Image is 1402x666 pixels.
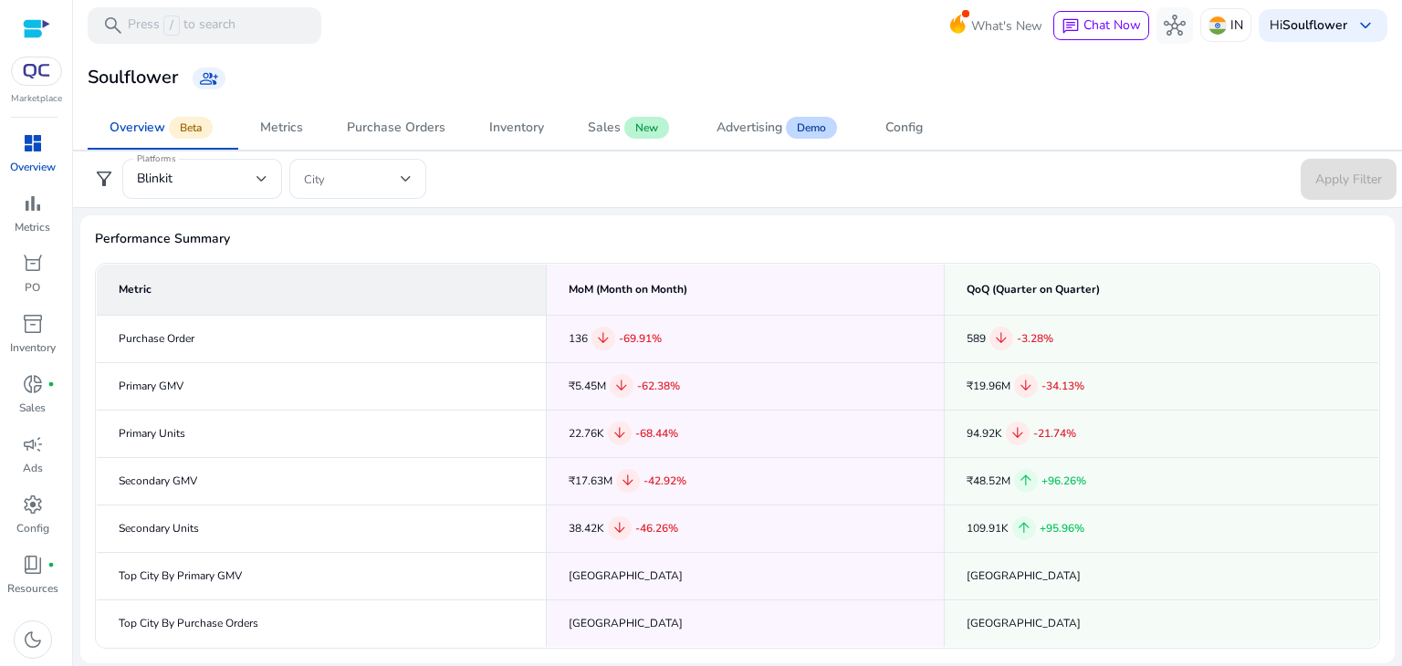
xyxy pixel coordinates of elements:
div: ₹17.63M [569,469,923,493]
span: arrow_downward [612,520,628,536]
span: book_4 [22,554,44,576]
mat-label: Platforms [137,152,175,165]
span: +96.26% [1041,473,1086,488]
p: Press to search [128,16,235,36]
th: Metric [97,264,547,315]
span: fiber_manual_record [47,380,55,388]
span: search [102,15,124,36]
div: Advertising [717,121,782,134]
a: group_add [193,68,225,89]
div: Metrics [260,121,303,134]
span: -21.74% [1033,426,1076,441]
div: 38.42K [569,516,923,540]
p: Inventory [10,339,56,356]
p: Ads [23,460,43,476]
h3: Soulflower [88,67,178,88]
span: settings [22,494,44,515]
span: bar_chart [22,193,44,214]
span: arrow_downward [613,378,630,394]
span: donut_small [22,373,44,395]
span: filter_alt [93,168,115,190]
span: campaign [22,433,44,455]
div: [GEOGRAPHIC_DATA] [967,567,1356,586]
span: keyboard_arrow_down [1355,15,1376,36]
div: Overview [110,121,165,134]
span: arrow_downward [612,425,628,442]
p: Config [16,520,49,536]
span: Chat Now [1083,16,1141,34]
td: Primary GMV [97,362,547,410]
div: 589 [967,327,1356,350]
td: Top City By Primary GMV [97,552,547,599]
span: hub [1164,15,1186,36]
span: inventory_2 [22,313,44,335]
span: / [163,16,180,36]
img: in.svg [1208,16,1227,35]
span: arrow_downward [595,330,612,347]
p: Metrics [15,219,50,235]
p: Hi [1270,19,1347,32]
span: +95.96% [1040,521,1084,536]
p: Sales [19,400,46,416]
div: 22.76K [569,421,923,445]
b: Soulflower [1282,16,1347,34]
div: ₹5.45M [569,374,923,398]
div: 136 [569,327,923,350]
th: MoM (Month on Month) [546,264,945,315]
div: ₹19.96M [967,374,1356,398]
div: [GEOGRAPHIC_DATA] [569,567,923,586]
span: -42.92% [643,473,686,488]
span: arrow_downward [1018,378,1034,394]
span: arrow_downward [620,473,636,489]
p: PO [25,279,40,296]
td: Top City By Purchase Orders [97,599,547,647]
span: Beta [169,117,213,139]
td: Primary Units [97,410,547,457]
span: What's New [971,10,1042,42]
td: Secondary GMV [97,457,547,505]
p: IN [1230,9,1243,41]
span: -3.28% [1017,331,1053,346]
div: 94.92K [967,421,1356,445]
td: Purchase Order [97,315,547,362]
span: dark_mode [22,629,44,650]
div: Sales [588,121,621,134]
span: -69.91% [619,331,662,346]
span: Demo [786,117,837,139]
button: hub [1156,7,1193,44]
p: Marketplace [11,92,62,106]
p: Overview [10,159,56,175]
span: arrow_downward [1010,425,1026,442]
div: 109.91K [967,516,1356,540]
span: arrow_upward [1016,520,1032,536]
span: -34.13% [1041,379,1084,393]
span: arrow_downward [993,330,1010,347]
div: [GEOGRAPHIC_DATA] [967,614,1356,633]
span: chat [1062,17,1080,36]
button: chatChat Now [1053,11,1149,40]
div: Purchase Orders [347,121,445,134]
span: -46.26% [635,521,678,536]
span: -68.44% [635,426,678,441]
span: arrow_upward [1018,473,1034,489]
span: orders [22,253,44,275]
span: dashboard [22,132,44,154]
span: -62.38% [637,379,680,393]
img: QC-logo.svg [20,64,53,78]
p: Resources [7,580,58,597]
div: ₹48.52M [967,469,1356,493]
span: group_add [200,69,218,88]
span: Performance Summary [95,230,1380,248]
div: [GEOGRAPHIC_DATA] [569,614,923,633]
span: Blinkit [137,170,173,187]
span: fiber_manual_record [47,561,55,568]
th: QoQ (Quarter on Quarter) [945,264,1379,315]
td: Secondary Units [97,505,547,552]
div: Inventory [489,121,544,134]
span: New [624,117,669,139]
div: Config [885,121,923,134]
